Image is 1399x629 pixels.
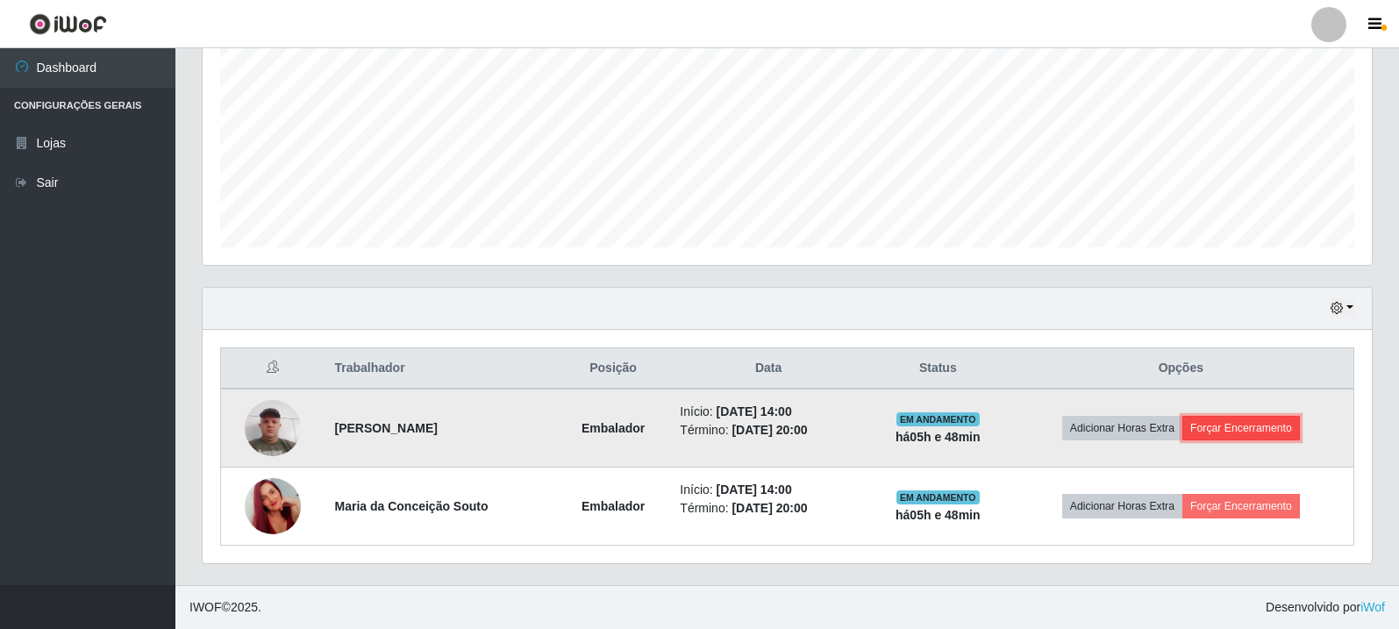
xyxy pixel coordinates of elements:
strong: há 05 h e 48 min [896,430,981,444]
img: 1709375112510.jpeg [245,390,301,465]
img: CoreUI Logo [29,13,107,35]
th: Status [867,348,1009,390]
time: [DATE] 14:00 [717,404,792,418]
time: [DATE] 20:00 [732,501,807,515]
span: EM ANDAMENTO [896,490,980,504]
strong: Maria da Conceição Souto [334,499,488,513]
button: Forçar Encerramento [1182,494,1300,518]
th: Opções [1009,348,1354,390]
strong: há 05 h e 48 min [896,508,981,522]
li: Início: [680,481,857,499]
a: iWof [1360,600,1385,614]
span: Desenvolvido por [1266,598,1385,617]
time: [DATE] 20:00 [732,423,807,437]
th: Trabalhador [324,348,556,390]
li: Término: [680,421,857,440]
strong: Embalador [582,499,645,513]
strong: Embalador [582,421,645,435]
time: [DATE] 14:00 [717,482,792,497]
button: Adicionar Horas Extra [1062,494,1182,518]
img: 1746815738665.jpeg [245,456,301,556]
th: Posição [557,348,669,390]
span: EM ANDAMENTO [896,412,980,426]
li: Término: [680,499,857,518]
button: Forçar Encerramento [1182,416,1300,440]
span: IWOF [189,600,222,614]
span: © 2025 . [189,598,261,617]
strong: [PERSON_NAME] [334,421,437,435]
li: Início: [680,403,857,421]
button: Adicionar Horas Extra [1062,416,1182,440]
th: Data [669,348,867,390]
